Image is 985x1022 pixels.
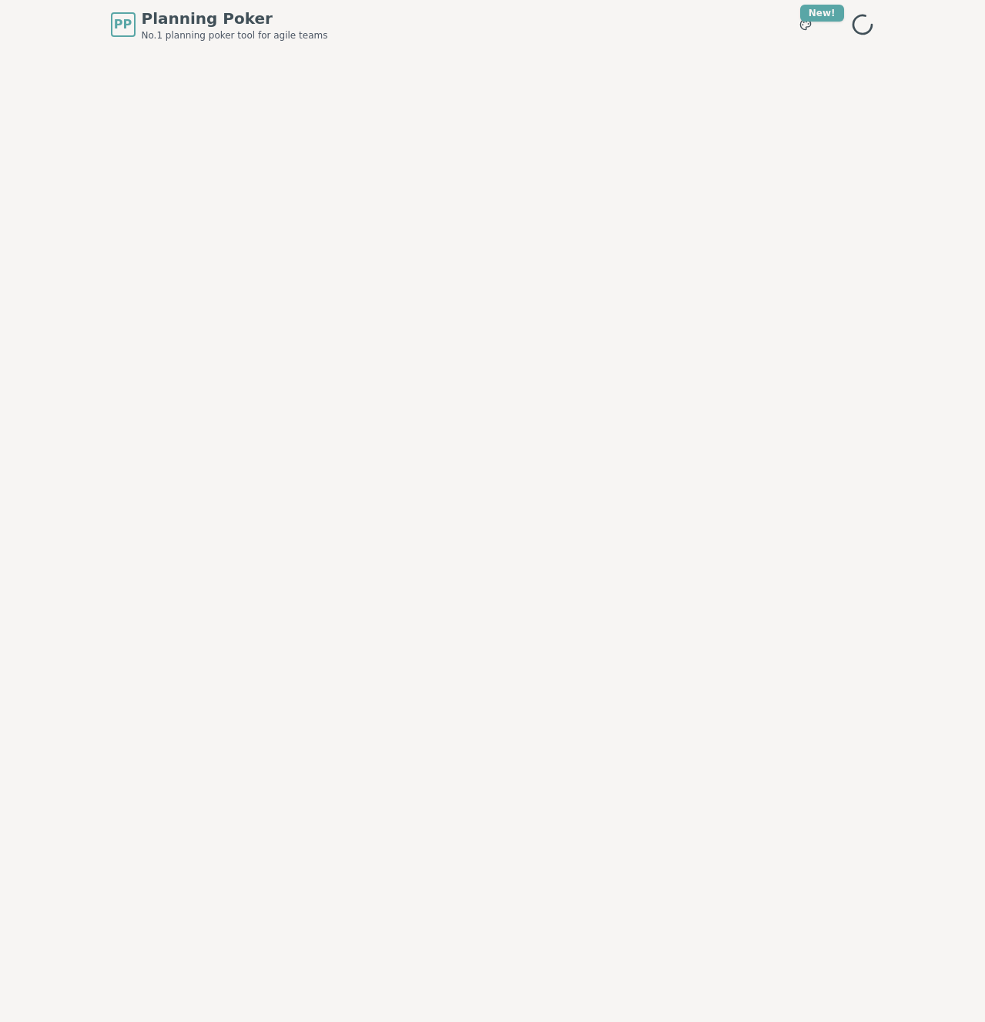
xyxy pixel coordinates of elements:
span: PP [114,15,132,34]
a: PPPlanning PokerNo.1 planning poker tool for agile teams [111,8,328,42]
span: Planning Poker [142,8,328,29]
span: No.1 planning poker tool for agile teams [142,29,328,42]
button: New! [792,11,819,38]
div: New! [800,5,844,22]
